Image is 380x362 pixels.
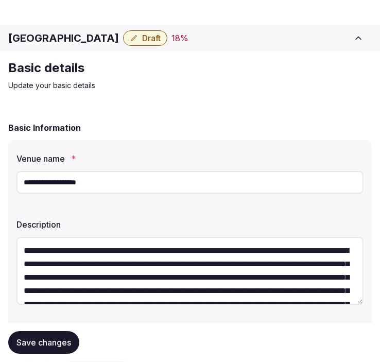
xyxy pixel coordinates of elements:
button: Save changes [8,331,79,354]
span: Draft [142,33,161,43]
button: 18% [171,32,188,44]
label: Description [16,220,364,229]
button: Toggle sidebar [345,27,372,49]
div: 18 % [171,32,188,44]
h2: Basic Information [8,122,81,134]
button: Draft [123,30,167,46]
h2: Basic details [8,60,354,76]
label: Venue name [16,154,364,163]
h1: [GEOGRAPHIC_DATA] [8,31,119,45]
p: Update your basic details [8,80,354,91]
span: Save changes [16,337,71,348]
